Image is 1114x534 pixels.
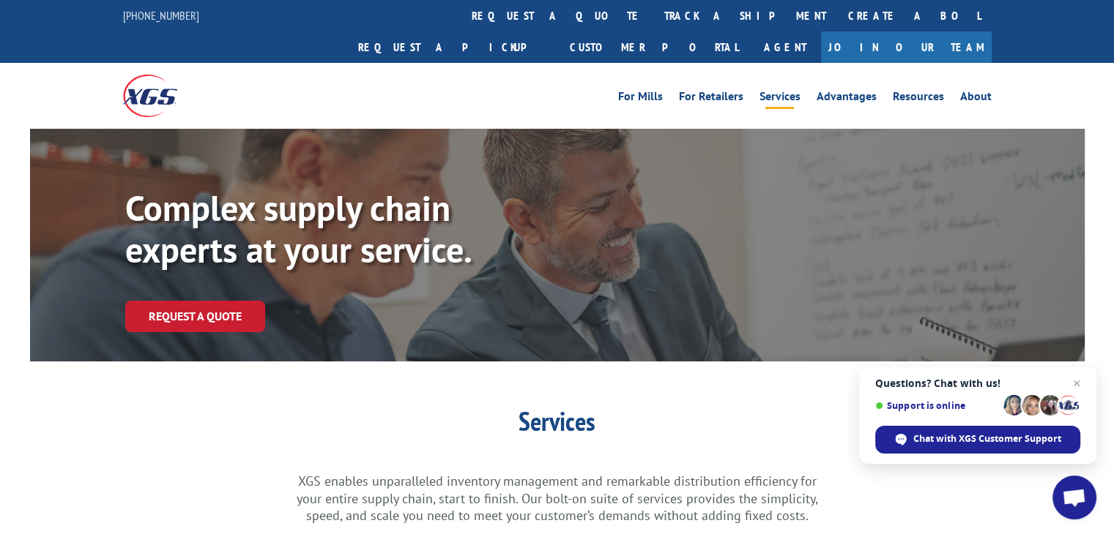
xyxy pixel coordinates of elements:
a: Advantages [817,91,877,107]
a: Services [760,91,801,107]
span: Chat with XGS Customer Support [875,426,1080,454]
a: Join Our Team [821,31,992,63]
span: Support is online [875,400,998,411]
a: For Mills [618,91,663,107]
a: Agent [749,31,821,63]
a: Open chat [1052,475,1096,519]
span: Chat with XGS Customer Support [913,432,1061,445]
a: For Retailers [679,91,743,107]
h1: Services [294,408,821,442]
p: XGS enables unparalleled inventory management and remarkable distribution efficiency for your ent... [294,473,821,524]
span: Questions? Chat with us! [875,377,1080,389]
a: [PHONE_NUMBER] [123,8,199,23]
a: Request a pickup [347,31,559,63]
a: About [960,91,992,107]
a: Customer Portal [559,31,749,63]
p: Complex supply chain experts at your service. [125,187,565,271]
a: Resources [893,91,944,107]
a: Request a Quote [125,301,265,332]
